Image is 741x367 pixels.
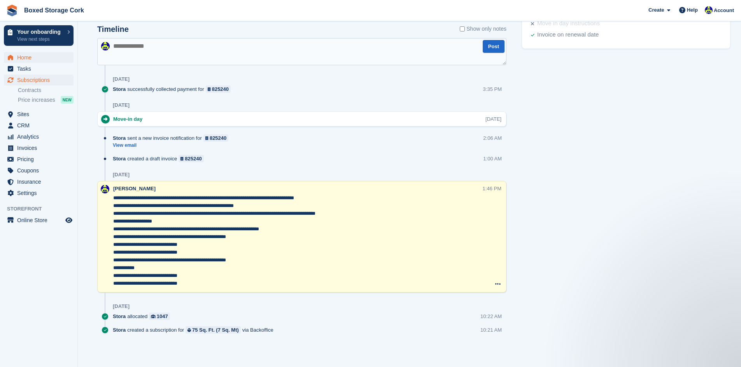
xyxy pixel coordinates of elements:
a: menu [4,188,74,198]
input: Show only notes [460,25,465,33]
img: stora-icon-8386f47178a22dfd0bd8f6a31ec36ba5ce8667c1dd55bd0f319d3a0aa187defe.svg [6,5,18,16]
span: [PERSON_NAME] [113,186,156,191]
span: Help [687,6,698,14]
span: Insurance [17,176,64,187]
span: Sites [17,109,64,120]
a: Price increases NEW [18,96,74,104]
span: Subscriptions [17,75,64,85]
span: Storefront [7,205,77,213]
div: NEW [61,96,74,104]
img: Vincent [101,185,109,193]
a: 825240 [203,134,229,142]
span: Analytics [17,131,64,142]
div: [DATE] [113,303,130,310]
div: 75 Sq. Ft. (7 Sq. Mt) [192,326,239,334]
a: menu [4,154,74,165]
a: Your onboarding View next steps [4,25,74,46]
span: Online Store [17,215,64,226]
span: Stora [113,326,126,334]
span: CRM [17,120,64,131]
a: View email [113,142,232,149]
span: Account [714,7,734,14]
div: 2:06 AM [483,134,502,142]
a: menu [4,176,74,187]
div: 1047 [157,313,168,320]
a: menu [4,109,74,120]
div: 10:22 AM [480,313,502,320]
span: Stora [113,85,126,93]
div: 3:35 PM [483,85,502,93]
div: allocated [113,313,174,320]
h2: Timeline [97,25,129,34]
p: Your onboarding [17,29,63,35]
a: menu [4,63,74,74]
div: created a subscription for via Backoffice [113,326,277,334]
div: [DATE] [113,102,130,108]
a: menu [4,143,74,153]
span: Tasks [17,63,64,74]
div: 825240 [210,134,226,142]
span: Stora [113,134,126,142]
p: View next steps [17,36,63,43]
div: Move in day instructions [537,19,600,28]
div: 1:00 AM [483,155,502,162]
div: [DATE] [113,76,130,82]
span: Price increases [18,96,55,104]
div: 825240 [212,85,229,93]
div: Invoice on renewal date [537,30,599,40]
div: 825240 [185,155,201,162]
a: 75 Sq. Ft. (7 Sq. Mt) [186,326,241,334]
span: Invoices [17,143,64,153]
div: sent a new invoice notification for [113,134,232,142]
a: menu [4,52,74,63]
img: Vincent [101,42,110,50]
div: successfully collected payment for [113,85,235,93]
div: created a draft invoice [113,155,208,162]
a: Contracts [18,87,74,94]
a: Preview store [64,216,74,225]
a: menu [4,165,74,176]
div: Move-in day [113,115,146,123]
span: Coupons [17,165,64,176]
button: Post [483,40,505,53]
div: [DATE] [113,172,130,178]
div: 10:21 AM [480,326,502,334]
img: Vincent [705,6,713,14]
div: [DATE] [485,115,501,123]
a: menu [4,75,74,85]
label: Show only notes [460,25,506,33]
a: 825240 [179,155,204,162]
a: menu [4,120,74,131]
span: Stora [113,313,126,320]
a: 825240 [206,85,231,93]
span: Home [17,52,64,63]
a: 1047 [149,313,170,320]
span: Settings [17,188,64,198]
span: Pricing [17,154,64,165]
span: Stora [113,155,126,162]
a: Boxed Storage Cork [21,4,87,17]
span: Create [648,6,664,14]
a: menu [4,215,74,226]
a: menu [4,131,74,142]
div: 1:46 PM [483,185,501,192]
